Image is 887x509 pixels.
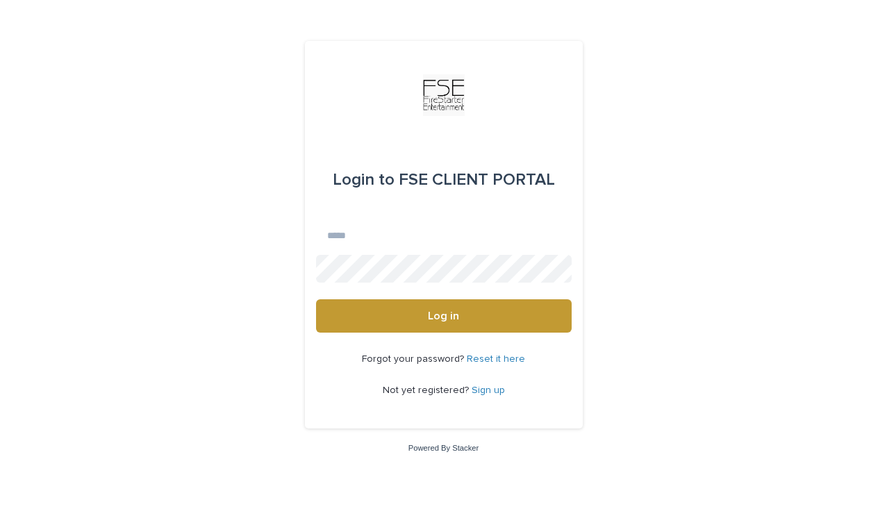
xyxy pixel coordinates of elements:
[423,74,465,116] img: Km9EesSdRbS9ajqhBzyo
[408,444,479,452] a: Powered By Stacker
[472,385,505,395] a: Sign up
[467,354,525,364] a: Reset it here
[383,385,472,395] span: Not yet registered?
[333,172,395,188] span: Login to
[316,299,572,333] button: Log in
[428,310,459,322] span: Log in
[333,160,555,199] div: FSE CLIENT PORTAL
[362,354,467,364] span: Forgot your password?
